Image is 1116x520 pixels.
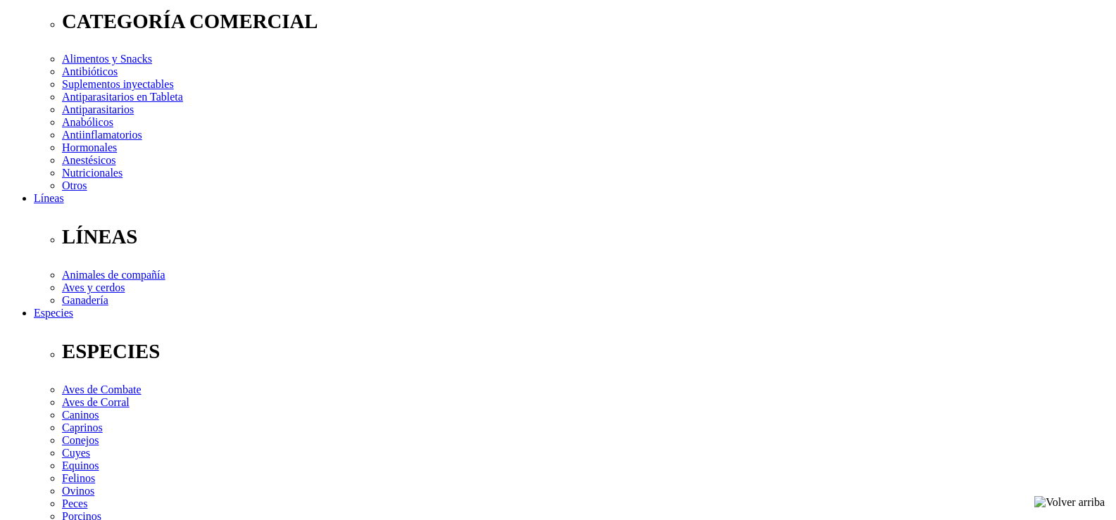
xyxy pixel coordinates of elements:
a: Antiparasitarios en Tableta [62,91,183,103]
a: Aves y cerdos [62,281,125,293]
a: Líneas [34,192,64,204]
p: CATEGORÍA COMERCIAL [62,10,1110,33]
a: Suplementos inyectables [62,78,174,90]
a: Antiparasitarios [62,103,134,115]
a: Nutricionales [62,167,123,179]
a: Antibióticos [62,65,118,77]
iframe: Brevo live chat [7,367,243,513]
p: ESPECIES [62,340,1110,363]
a: Animales de compañía [62,269,165,281]
img: Volver arriba [1034,496,1105,509]
a: Anabólicos [62,116,113,128]
a: Antiinflamatorios [62,129,142,141]
a: Alimentos y Snacks [62,53,152,65]
a: Anestésicos [62,154,115,166]
a: Otros [62,179,87,191]
p: LÍNEAS [62,225,1110,248]
a: Hormonales [62,141,117,153]
a: Especies [34,307,73,319]
a: Ganadería [62,294,108,306]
